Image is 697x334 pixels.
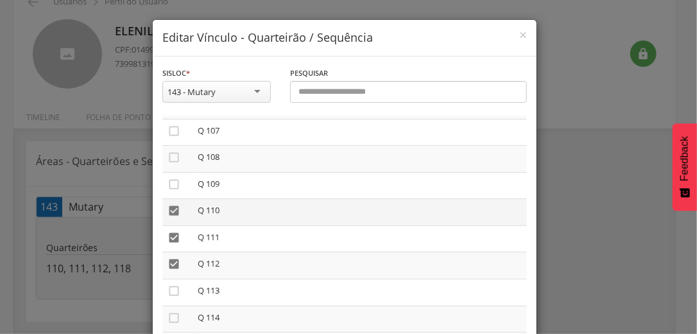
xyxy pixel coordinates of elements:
[162,68,186,78] span: Sisloc
[673,123,697,211] button: Feedback - Mostrar pesquisa
[519,28,527,42] button: Close
[193,225,527,252] td: Q 111
[193,146,527,173] td: Q 108
[193,172,527,199] td: Q 109
[168,285,180,297] i: 
[168,86,216,98] div: 143 - Mutary
[193,199,527,226] td: Q 110
[168,151,180,164] i: 
[519,26,527,44] span: ×
[193,252,527,279] td: Q 112
[168,204,180,217] i: 
[193,306,527,333] td: Q 114
[193,119,527,146] td: Q 107
[168,178,180,191] i: 
[162,30,527,46] h4: Editar Vínculo - Quarteirão / Sequência
[679,136,691,181] span: Feedback
[168,125,180,137] i: 
[168,312,180,324] i: 
[193,279,527,306] td: Q 113
[290,68,328,78] span: Pesquisar
[168,231,180,244] i: 
[168,258,180,270] i: 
